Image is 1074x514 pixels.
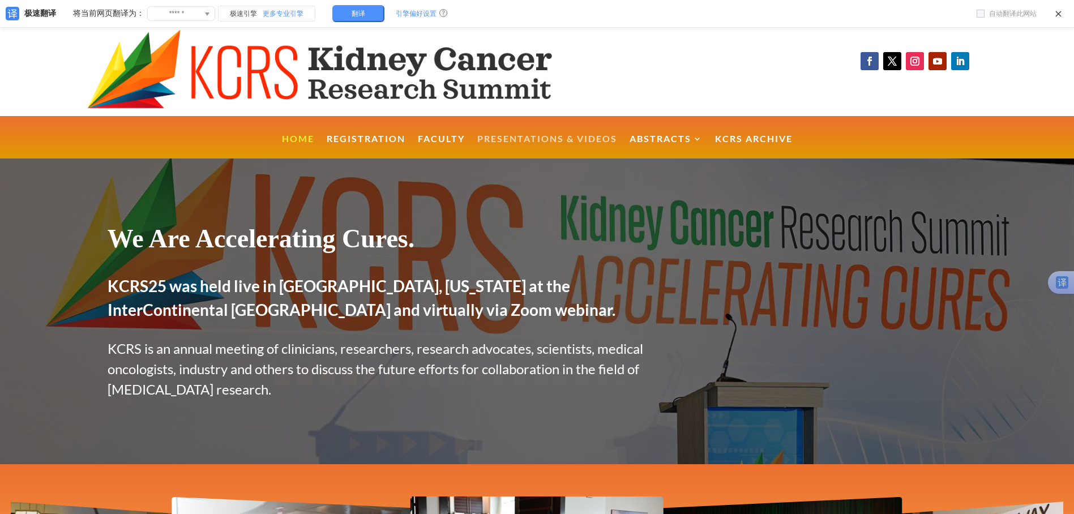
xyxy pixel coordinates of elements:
p: KCRS is an annual meeting of clinicians, researchers, research advocates, scientists, medical onc... [108,339,665,400]
a: Home [282,135,314,159]
a: Follow on Youtube [928,52,947,70]
img: KCRS generic logo wide [87,29,609,110]
a: KCRS Archive [715,135,793,159]
a: Follow on LinkedIn [951,52,969,70]
a: Follow on Facebook [861,52,879,70]
a: Presentations & Videos [477,135,617,159]
a: Follow on X [883,52,901,70]
a: Faculty [418,135,465,159]
a: Follow on Instagram [906,52,924,70]
a: Abstracts [630,135,703,159]
h2: KCRS25 was held live in [GEOGRAPHIC_DATA], [US_STATE] at the InterContinental [GEOGRAPHIC_DATA] a... [108,274,665,327]
a: Registration [327,135,405,159]
h1: We Are Accelerating Cures. [108,223,665,260]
